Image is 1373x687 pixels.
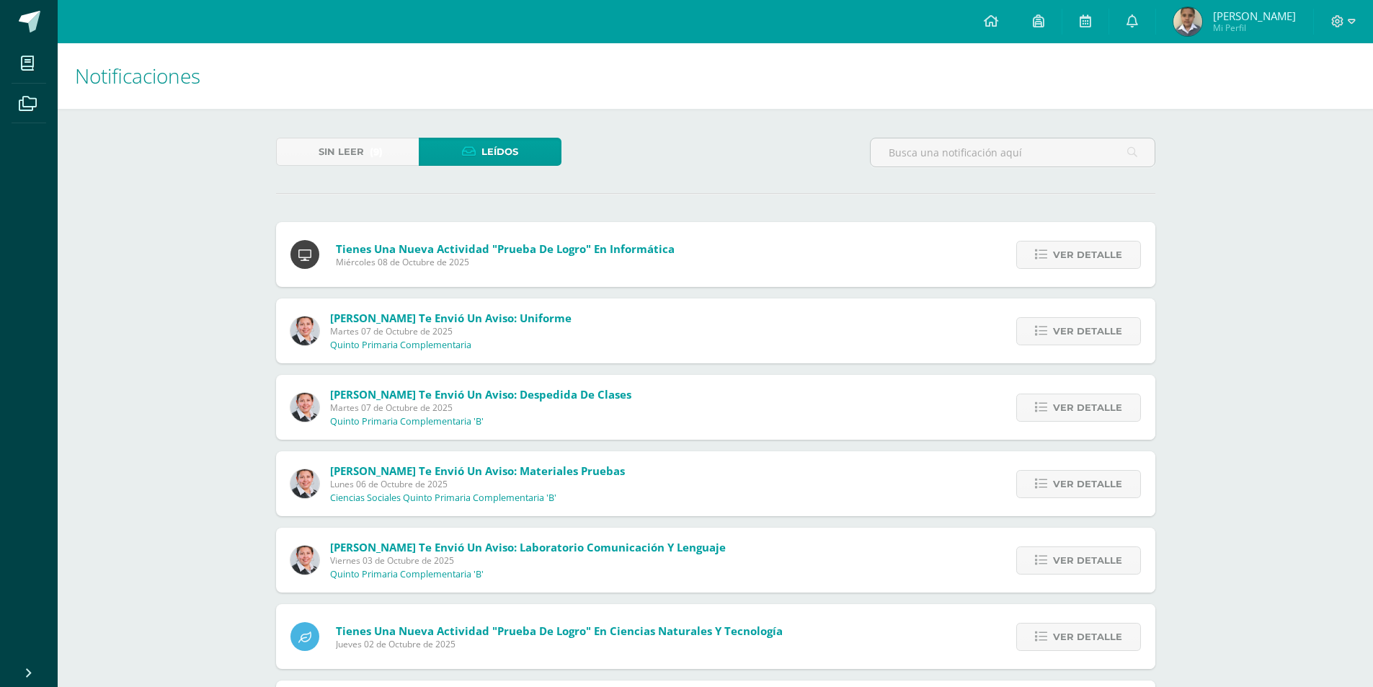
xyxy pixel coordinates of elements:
img: 193c62e8dc14977076698c9988c57c15.png [1173,7,1202,36]
span: [PERSON_NAME] te envió un aviso: Materiales pruebas [330,464,625,478]
span: [PERSON_NAME] te envió un aviso: Laboratorio Comunicación y lenguaje [330,540,726,554]
span: Ver detalle [1053,241,1122,268]
img: 08e00a7f0eb7830fd2468c6dcb3aac58.png [290,469,319,498]
span: (9) [370,138,383,165]
span: Ver detalle [1053,318,1122,345]
span: Miércoles 08 de Octubre de 2025 [336,256,675,268]
img: 08e00a7f0eb7830fd2468c6dcb3aac58.png [290,316,319,345]
span: Ver detalle [1053,547,1122,574]
span: Notificaciones [75,62,200,89]
span: Tienes una nueva actividad "Prueba de Logro" En Informática [336,241,675,256]
span: [PERSON_NAME] te envió un aviso: Despedida de clases [330,387,631,402]
span: Ver detalle [1053,624,1122,650]
span: Martes 07 de Octubre de 2025 [330,402,631,414]
span: Tienes una nueva actividad "Prueba de Logro" En Ciencias Naturales y Tecnología [336,624,783,638]
span: Sin leer [319,138,364,165]
img: 08e00a7f0eb7830fd2468c6dcb3aac58.png [290,546,319,575]
a: Leídos [419,138,561,166]
a: Sin leer(9) [276,138,419,166]
p: Quinto Primaria Complementaria 'B' [330,569,484,580]
span: Leídos [481,138,518,165]
img: 08e00a7f0eb7830fd2468c6dcb3aac58.png [290,393,319,422]
p: Ciencias Sociales Quinto Primaria Complementaria 'B' [330,492,556,504]
span: [PERSON_NAME] te envió un aviso: Uniforme [330,311,572,325]
span: Mi Perfil [1213,22,1296,34]
span: Martes 07 de Octubre de 2025 [330,325,572,337]
p: Quinto Primaria Complementaria 'B' [330,416,484,427]
input: Busca una notificación aquí [871,138,1155,167]
span: Viernes 03 de Octubre de 2025 [330,554,726,567]
span: Jueves 02 de Octubre de 2025 [336,638,783,650]
span: [PERSON_NAME] [1213,9,1296,23]
p: Quinto Primaria Complementaria [330,340,471,351]
span: Ver detalle [1053,471,1122,497]
span: Ver detalle [1053,394,1122,421]
span: Lunes 06 de Octubre de 2025 [330,478,625,490]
